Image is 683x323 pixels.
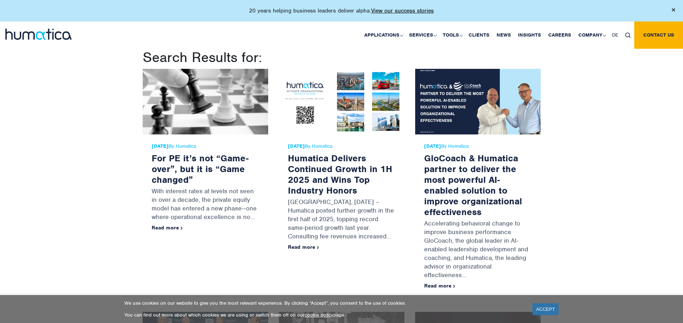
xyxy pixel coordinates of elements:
img: arrowicon [453,285,455,288]
a: Tools [439,22,465,49]
a: Clients [465,22,493,49]
strong: [DATE] [424,143,441,149]
img: logo [5,29,72,40]
span: By Humatica [288,143,395,149]
a: DE [608,22,622,49]
h1: Search Results for: [143,49,541,66]
a: Read more [288,244,319,250]
img: search_icon [625,33,631,38]
a: Read more [152,224,183,231]
a: News [493,22,514,49]
p: We use cookies on our website to give you the most relevant experience. By clicking “Accept”, you... [124,300,523,306]
p: 20 years helping business leaders deliver alpha. [249,7,434,14]
a: View our success stories [371,7,434,14]
p: With interest rates at levels not seen in over a decade, the private equity model has entered a n... [152,185,259,225]
img: For PE it’s not “Game-over”, but it is “Game changed” [143,69,268,134]
span: By Humatica [152,143,259,149]
p: You can find out more about which cookies we are using or switch them off on our page. [124,312,523,318]
a: GloCoach & Humatica partner to deliver the most powerful AI-enabled solution to improve organizat... [424,152,522,218]
img: arrowicon [317,246,319,249]
a: Humatica Delivers Continued Growth in 1H 2025 and Wins Top Industry Honors [288,152,392,196]
p: Accelerating behavioral change to improve business performance GloCoach, the global leader in AI-... [424,217,532,283]
img: Humatica Delivers Continued Growth in 1H 2025 and Wins Top Industry Honors [279,69,404,134]
a: cookie policy [305,312,333,318]
p: [GEOGRAPHIC_DATA], [DATE] – Humatica posted further growth in the first half of 2025, topping rec... [288,196,395,244]
strong: [DATE] [152,143,169,149]
img: GloCoach & Humatica partner to deliver the most powerful AI-enabled solution to improve organizat... [415,69,541,134]
a: For PE it’s not “Game-over”, but it is “Game changed” [152,152,248,185]
strong: [DATE] [288,143,305,149]
a: ACCEPT [532,303,559,315]
span: DE [612,32,618,38]
a: Contact us [634,22,683,49]
a: Applications [361,22,405,49]
a: Read more [424,282,455,289]
a: Services [405,22,439,49]
img: arrowicon [181,227,183,230]
span: By Humatica [424,143,532,149]
a: Careers [545,22,575,49]
a: Company [575,22,608,49]
a: Insights [514,22,545,49]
